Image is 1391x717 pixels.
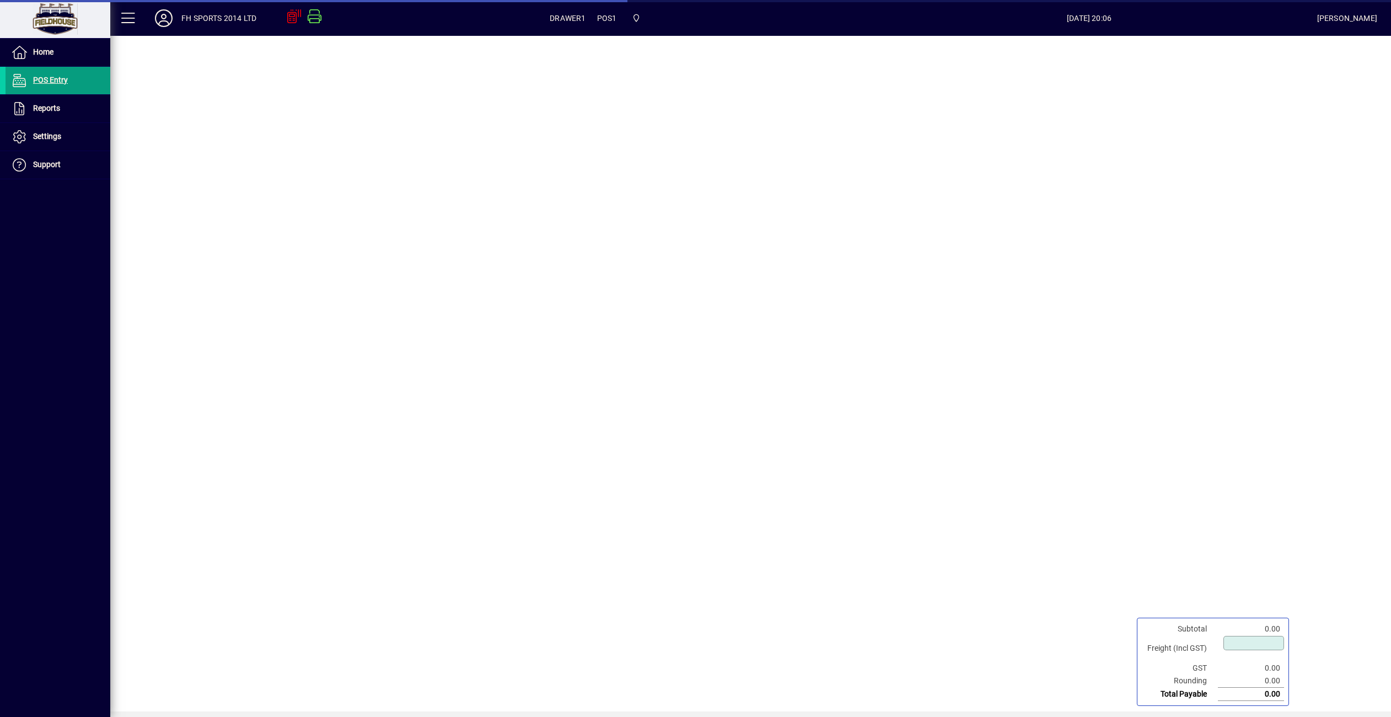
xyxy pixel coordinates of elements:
[861,9,1317,27] span: [DATE] 20:06
[33,47,53,56] span: Home
[1317,9,1377,27] div: [PERSON_NAME]
[1218,623,1284,635] td: 0.00
[1218,662,1284,675] td: 0.00
[33,160,61,169] span: Support
[181,9,256,27] div: FH SPORTS 2014 LTD
[6,123,110,151] a: Settings
[33,104,60,113] span: Reports
[597,9,617,27] span: POS1
[6,151,110,179] a: Support
[146,8,181,28] button: Profile
[1142,688,1218,701] td: Total Payable
[550,9,586,27] span: DRAWER1
[6,39,110,66] a: Home
[33,132,61,141] span: Settings
[1142,675,1218,688] td: Rounding
[1142,662,1218,675] td: GST
[1142,623,1218,635] td: Subtotal
[1218,675,1284,688] td: 0.00
[33,76,68,84] span: POS Entry
[1142,635,1218,662] td: Freight (Incl GST)
[6,95,110,122] a: Reports
[1218,688,1284,701] td: 0.00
